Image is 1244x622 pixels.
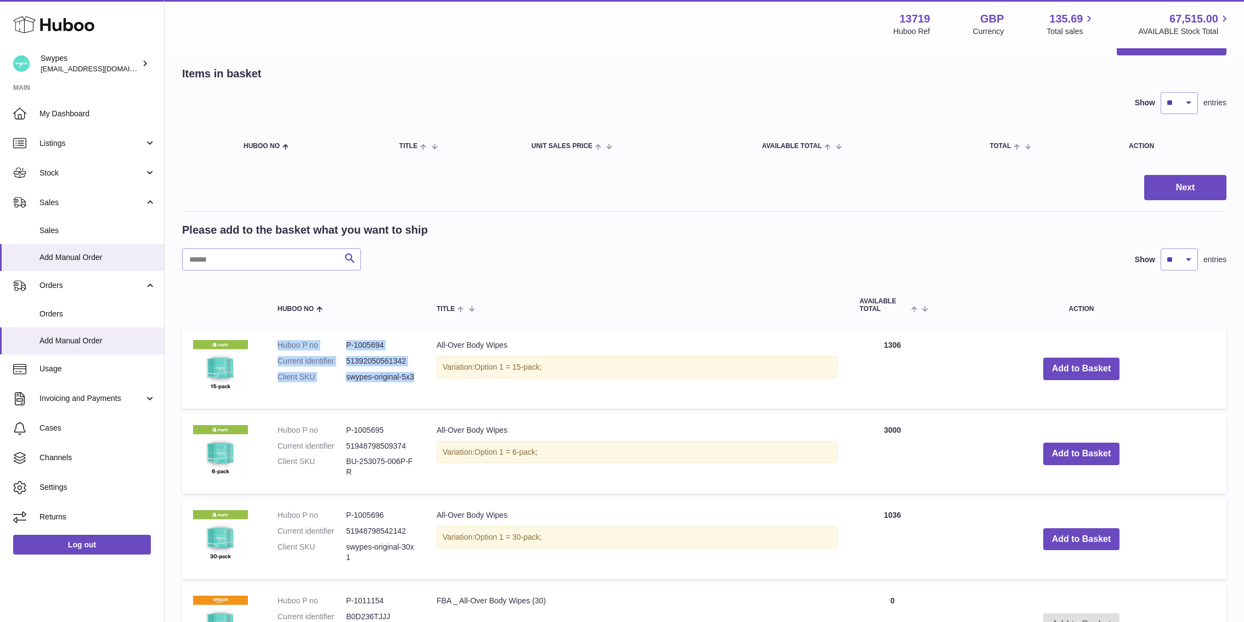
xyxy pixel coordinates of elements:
[936,287,1226,323] th: Action
[989,143,1011,150] span: Total
[193,425,248,480] img: All-Over Body Wipes
[849,414,936,494] td: 3000
[39,138,144,149] span: Listings
[426,499,849,579] td: All-Over Body Wipes
[437,526,838,549] div: Variation:
[39,512,156,522] span: Returns
[1043,528,1120,551] button: Add to Basket
[474,533,542,541] span: Option 1 = 30-pack;
[39,336,156,346] span: Add Manual Order
[346,340,415,350] dd: P-1005694
[41,53,139,74] div: Swypes
[39,280,144,291] span: Orders
[39,168,144,178] span: Stock
[41,64,161,73] span: [EMAIL_ADDRESS][DOMAIN_NAME]
[278,456,346,477] dt: Client SKU
[278,306,314,313] span: Huboo no
[1169,12,1218,26] span: 67,515.00
[39,423,156,433] span: Cases
[278,542,346,563] dt: Client SKU
[1138,12,1231,37] a: 67,515.00 AVAILABLE Stock Total
[39,453,156,463] span: Channels
[182,223,428,238] h2: Please add to the basket what you want to ship
[973,26,1004,37] div: Currency
[437,306,455,313] span: Title
[1138,26,1231,37] span: AVAILABLE Stock Total
[346,612,415,622] dd: B0D236TJJJ
[474,448,538,456] span: Option 1 = 6-pack;
[1203,255,1226,265] span: entries
[1047,26,1095,37] span: Total sales
[437,356,838,378] div: Variation:
[278,441,346,451] dt: Current identifier
[346,425,415,436] dd: P-1005695
[900,12,930,26] strong: 13719
[182,66,262,81] h2: Items in basket
[399,143,417,150] span: Title
[346,526,415,536] dd: 51948798542142
[849,329,936,409] td: 1306
[1047,12,1095,37] a: 135.69 Total sales
[39,364,156,374] span: Usage
[346,510,415,521] dd: P-1005696
[278,425,346,436] dt: Huboo P no
[346,441,415,451] dd: 51948798509374
[278,372,346,382] dt: Client SKU
[278,340,346,350] dt: Huboo P no
[1203,98,1226,108] span: entries
[849,499,936,579] td: 1036
[426,414,849,494] td: All-Over Body Wipes
[346,542,415,563] dd: swypes-original-30x1
[437,441,838,463] div: Variation:
[193,510,248,565] img: All-Over Body Wipes
[13,535,151,555] a: Log out
[13,55,30,72] img: hello@swypes.co.uk
[39,225,156,236] span: Sales
[39,252,156,263] span: Add Manual Order
[1135,255,1155,265] label: Show
[1135,98,1155,108] label: Show
[278,612,346,622] dt: Current identifier
[39,393,144,404] span: Invoicing and Payments
[1049,12,1083,26] span: 135.69
[1144,175,1226,201] button: Next
[1129,143,1215,150] div: Action
[346,596,415,606] dd: P-1011154
[346,456,415,477] dd: BU-253075-006P-FR
[39,309,156,319] span: Orders
[346,372,415,382] dd: swypes-original-5x3
[1043,358,1120,380] button: Add to Basket
[193,340,248,395] img: All-Over Body Wipes
[894,26,930,37] div: Huboo Ref
[980,12,1004,26] strong: GBP
[1043,443,1120,465] button: Add to Basket
[426,329,849,409] td: All-Over Body Wipes
[860,298,908,312] span: AVAILABLE Total
[39,109,156,119] span: My Dashboard
[39,482,156,493] span: Settings
[278,596,346,606] dt: Huboo P no
[762,143,822,150] span: AVAILABLE Total
[531,143,592,150] span: Unit Sales Price
[474,363,542,371] span: Option 1 = 15-pack;
[278,356,346,366] dt: Current identifier
[244,143,280,150] span: Huboo no
[39,197,144,208] span: Sales
[278,526,346,536] dt: Current identifier
[278,510,346,521] dt: Huboo P no
[346,356,415,366] dd: 51392050561342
